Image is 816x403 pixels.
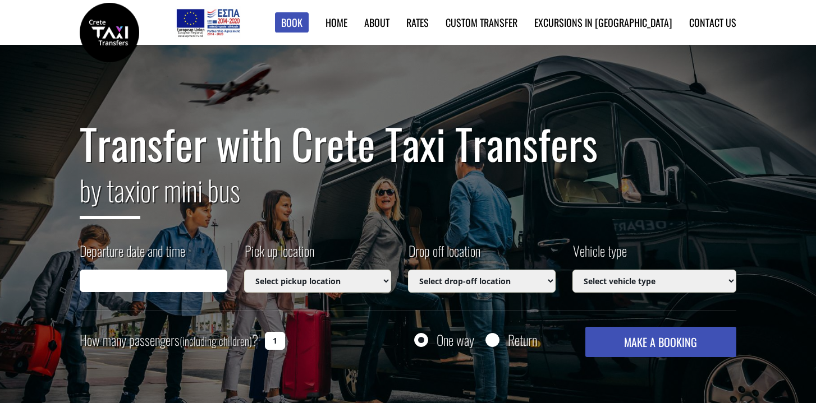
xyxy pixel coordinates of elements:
label: Return [508,333,537,347]
small: (including children) [180,332,252,349]
label: Vehicle type [572,241,627,270]
label: Departure date and time [80,241,185,270]
img: e-bannersEUERDF180X90.jpg [175,6,241,39]
a: Contact us [689,15,736,30]
a: Crete Taxi Transfers | Safe Taxi Transfer Services from to Heraklion Airport, Chania Airport, Ret... [80,25,139,37]
span: by taxi [80,169,140,219]
img: Crete Taxi Transfers | Safe Taxi Transfer Services from to Heraklion Airport, Chania Airport, Ret... [80,3,139,62]
label: Drop off location [408,241,480,270]
label: Pick up location [244,241,314,270]
h1: Transfer with Crete Taxi Transfers [80,120,736,167]
label: One way [437,333,474,347]
a: Rates [406,15,429,30]
button: MAKE A BOOKING [585,327,736,357]
h2: or mini bus [80,167,736,228]
a: About [364,15,389,30]
label: How many passengers ? [80,327,258,354]
a: Custom Transfer [446,15,517,30]
a: Book [275,12,309,33]
a: Home [326,15,347,30]
a: Excursions in [GEOGRAPHIC_DATA] [534,15,672,30]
